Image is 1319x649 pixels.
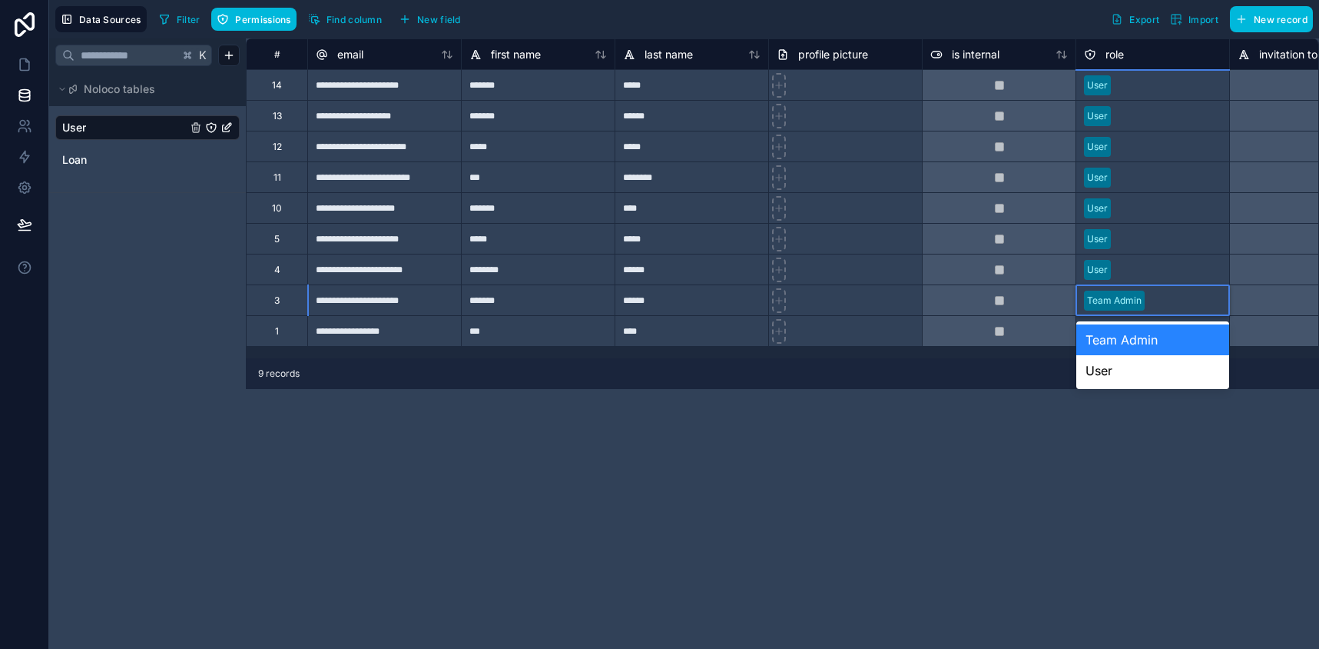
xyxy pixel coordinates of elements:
[952,47,999,62] span: is internal
[273,171,281,184] div: 11
[1087,171,1108,185] div: User
[1105,6,1165,32] button: Export
[211,8,302,31] a: Permissions
[1230,6,1313,32] button: New record
[197,50,208,61] span: K
[274,264,280,276] div: 4
[798,47,868,62] span: profile picture
[303,8,387,31] button: Find column
[258,368,300,380] span: 9 records
[274,233,280,245] div: 5
[211,8,296,31] button: Permissions
[272,202,282,215] div: 10
[55,115,240,140] div: User
[1087,201,1108,215] div: User
[1129,14,1159,25] span: Export
[273,110,282,122] div: 13
[393,8,466,31] button: New field
[1105,47,1124,62] span: role
[337,47,363,62] span: email
[55,6,147,32] button: Data Sources
[62,152,187,168] a: Loan
[62,152,87,168] span: Loan
[84,82,155,97] span: Noloco tables
[258,48,296,60] div: #
[1076,355,1229,386] div: User
[326,14,382,25] span: Find column
[417,14,461,25] span: New field
[275,325,279,338] div: 1
[1165,6,1224,32] button: Import
[1224,6,1313,32] a: New record
[62,120,187,135] a: User
[1188,14,1218,25] span: Import
[1254,14,1307,25] span: New record
[55,148,240,172] div: Loan
[153,8,206,31] button: Filter
[1087,78,1108,92] div: User
[1087,140,1108,154] div: User
[1076,324,1229,355] div: Team Admin
[62,120,86,135] span: User
[1087,232,1108,246] div: User
[235,14,290,25] span: Permissions
[1087,109,1108,123] div: User
[55,78,230,100] button: Noloco tables
[1087,263,1108,277] div: User
[491,47,541,62] span: first name
[272,79,282,92] div: 14
[274,295,280,307] div: 3
[177,14,201,25] span: Filter
[1087,294,1142,308] div: Team Admin
[645,47,693,62] span: last name
[273,141,282,153] div: 12
[79,14,141,25] span: Data Sources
